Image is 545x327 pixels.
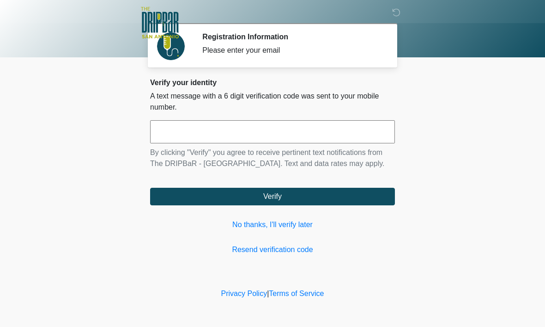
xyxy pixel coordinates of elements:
img: Agent Avatar [157,32,185,60]
p: By clicking "Verify" you agree to receive pertinent text notifications from The DRIPBaR - [GEOGRA... [150,147,395,169]
h2: Verify your identity [150,78,395,87]
a: | [267,290,269,297]
p: A text message with a 6 digit verification code was sent to your mobile number. [150,91,395,113]
div: Please enter your email [202,45,381,56]
a: No thanks, I'll verify later [150,219,395,230]
button: Verify [150,188,395,205]
a: Terms of Service [269,290,324,297]
img: The DRIPBaR - San Antonio Fossil Creek Logo [141,7,179,39]
a: Resend verification code [150,244,395,255]
a: Privacy Policy [221,290,267,297]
